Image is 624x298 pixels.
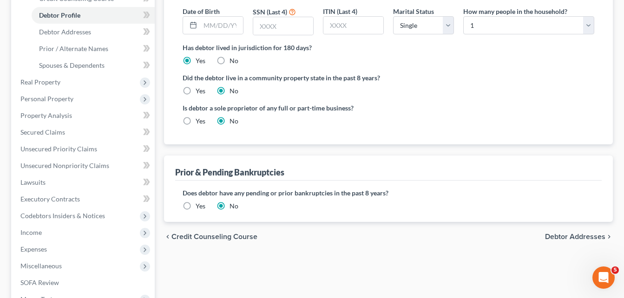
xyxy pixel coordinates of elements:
[196,117,205,126] label: Yes
[20,279,59,286] span: SOFA Review
[323,17,383,34] input: XXXX
[545,233,605,240] span: Debtor Addresses
[13,107,155,124] a: Property Analysis
[592,266,615,289] iframe: Intercom live chat
[183,6,220,16] label: Date of Birth
[39,45,108,52] span: Prior / Alternate Names
[20,128,65,136] span: Secured Claims
[13,191,155,207] a: Executory Contracts
[196,56,205,65] label: Yes
[611,266,619,274] span: 5
[323,6,357,16] label: ITIN (Last 4)
[20,212,105,220] span: Codebtors Insiders & Notices
[20,178,46,186] span: Lawsuits
[39,28,91,36] span: Debtor Addresses
[230,56,238,65] label: No
[39,11,80,19] span: Debtor Profile
[32,24,155,40] a: Debtor Addresses
[230,86,238,96] label: No
[13,174,155,191] a: Lawsuits
[183,73,594,83] label: Did the debtor live in a community property state in the past 8 years?
[20,228,42,236] span: Income
[183,43,594,52] label: Has debtor lived in jurisdiction for 180 days?
[32,7,155,24] a: Debtor Profile
[175,167,284,178] div: Prior & Pending Bankruptcies
[171,233,257,240] span: Credit Counseling Course
[20,145,97,153] span: Unsecured Priority Claims
[196,201,205,211] label: Yes
[20,262,62,270] span: Miscellaneous
[39,61,105,69] span: Spouses & Dependents
[32,40,155,57] a: Prior / Alternate Names
[164,233,257,240] button: chevron_left Credit Counseling Course
[230,117,238,126] label: No
[20,111,72,119] span: Property Analysis
[20,162,109,169] span: Unsecured Nonpriority Claims
[32,57,155,74] a: Spouses & Dependents
[13,274,155,291] a: SOFA Review
[230,201,238,211] label: No
[20,95,73,103] span: Personal Property
[545,233,613,240] button: Debtor Addresses chevron_right
[253,7,287,17] label: SSN (Last 4)
[13,141,155,157] a: Unsecured Priority Claims
[20,195,80,203] span: Executory Contracts
[20,245,47,253] span: Expenses
[605,233,613,240] i: chevron_right
[253,17,313,35] input: XXXX
[183,188,594,198] label: Does debtor have any pending or prior bankruptcies in the past 8 years?
[164,233,171,240] i: chevron_left
[196,86,205,96] label: Yes
[13,124,155,141] a: Secured Claims
[13,157,155,174] a: Unsecured Nonpriority Claims
[463,6,567,16] label: How many people in the household?
[200,17,243,34] input: MM/DD/YYYY
[393,6,434,16] label: Marital Status
[20,78,60,86] span: Real Property
[183,103,384,113] label: Is debtor a sole proprietor of any full or part-time business?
